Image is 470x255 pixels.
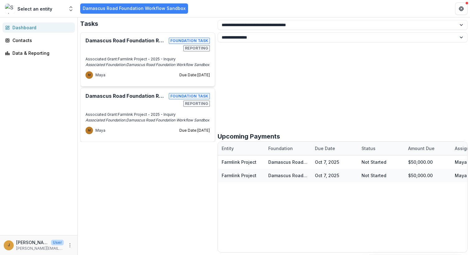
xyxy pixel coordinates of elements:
[265,142,311,155] div: Foundation
[362,159,386,165] div: Not Started
[404,142,451,155] div: Amount due
[16,239,48,246] p: [PERSON_NAME]
[311,155,358,169] div: Oct 7, 2025
[311,142,358,155] div: Due date
[358,142,404,155] div: Status
[12,24,70,31] div: Dashboard
[404,169,451,182] div: $50,000.00
[80,20,98,27] h4: Tasks
[358,145,379,152] div: Status
[51,240,64,245] p: User
[218,142,265,155] div: Entity
[85,112,176,117] a: Associated Grant:Farmlink Project - 2025 - Inquiry
[404,145,438,152] div: Amount due
[218,133,280,140] h4: Upcoming Payments
[169,93,210,99] span: Foundation Task
[311,169,358,182] div: Oct 7, 2025
[455,2,468,15] button: Get Help
[85,57,176,61] a: Associated Grant:Farmlink Project - 2025 - Inquiry
[169,38,210,44] span: Foundation Task
[2,48,75,58] a: Data & Reporting
[66,242,74,249] button: More
[265,145,297,152] div: Foundation
[455,172,467,179] div: Maya
[67,2,75,15] button: Open entity switcher
[80,3,188,14] span: Damascus Road Foundation Workflow Sandbox
[88,129,91,132] div: Maya
[95,128,105,133] div: Maya
[88,73,91,77] div: Maya
[183,101,210,107] span: Reporting
[268,159,371,165] a: Damascus Road Foundation Workflow Sandbox
[85,93,166,99] a: Damascus Road Foundation Report
[362,172,386,179] div: Not Started
[95,72,105,78] div: Maya
[85,38,166,44] a: Damascus Road Foundation Report
[404,155,451,169] div: $50,000.00
[218,145,237,152] div: Entity
[2,22,75,33] a: Dashboard
[268,173,371,178] a: Damascus Road Foundation Workflow Sandbox
[5,4,15,14] img: Select an entity
[2,35,75,45] a: Contacts
[12,37,70,44] div: Contacts
[16,246,64,251] p: [PERSON_NAME][EMAIL_ADDRESS][DOMAIN_NAME]
[179,72,210,78] div: Due Date: [DATE]
[179,128,210,133] div: Due Date: [DATE]
[12,50,70,56] div: Data & Reporting
[17,6,52,12] div: Select an entity
[8,243,10,247] div: Jason
[311,145,339,152] div: Due date
[222,173,256,178] a: Farmlink Project
[183,45,210,51] span: Reporting
[85,117,210,123] div: Associated Foundation: Damascus Road Foundation Workflow Sandbox
[85,62,210,68] div: Associated Foundation: Damascus Road Foundation Workflow Sandbox
[222,159,256,165] a: Farmlink Project
[455,159,467,165] div: Maya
